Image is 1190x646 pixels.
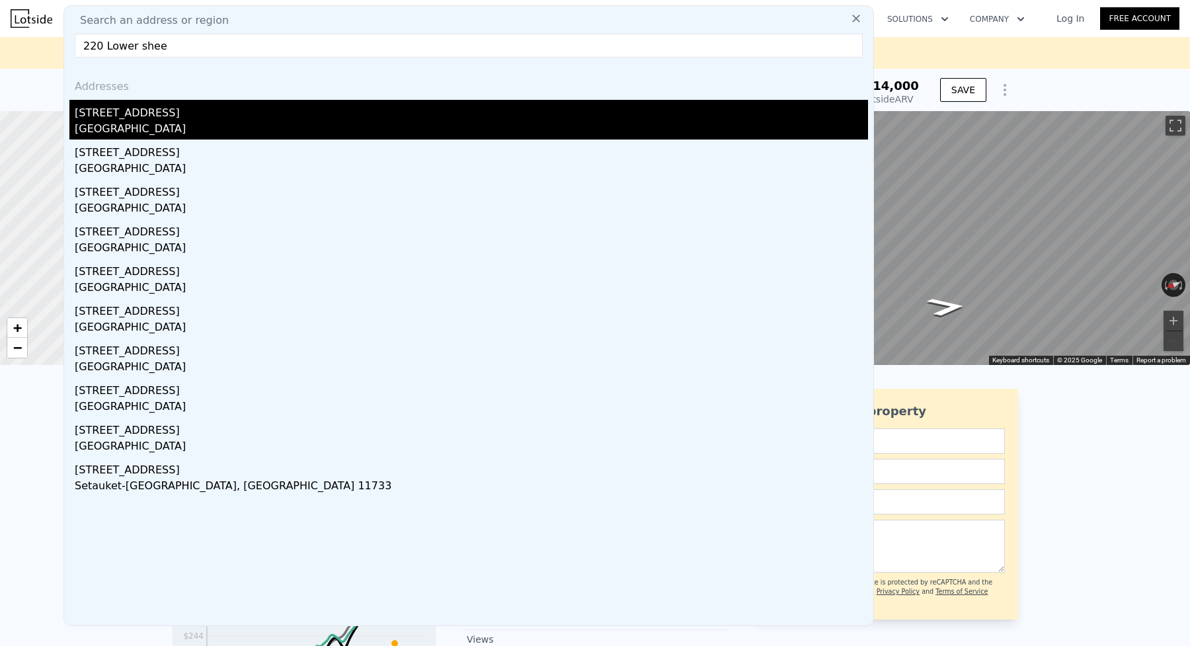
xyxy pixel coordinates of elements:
div: [STREET_ADDRESS] [75,219,868,240]
a: Log In [1041,12,1100,25]
div: Setauket-[GEOGRAPHIC_DATA], [GEOGRAPHIC_DATA] 11733 [75,478,868,497]
div: [GEOGRAPHIC_DATA] [75,240,868,259]
div: [STREET_ADDRESS] [75,179,868,200]
button: Reset the view [1161,276,1187,294]
div: Street View [605,111,1190,365]
button: Show Options [992,77,1018,103]
input: Enter an address, city, region, neighborhood or zip code [75,34,863,58]
div: Lotside ARV [856,93,919,106]
div: Addresses [69,68,868,100]
button: Zoom in [1164,311,1183,331]
div: [GEOGRAPHIC_DATA] [75,121,868,140]
div: [STREET_ADDRESS] [75,140,868,161]
button: Zoom out [1164,331,1183,351]
a: Report a problem [1136,356,1186,364]
div: [GEOGRAPHIC_DATA] [75,438,868,457]
a: Terms [1110,356,1129,364]
button: Company [959,7,1035,31]
input: Email [767,459,1005,484]
button: Solutions [877,7,959,31]
div: [GEOGRAPHIC_DATA] [75,399,868,417]
div: Map [605,111,1190,365]
path: Go South, Skylark Ln [910,293,982,321]
div: [STREET_ADDRESS] [75,259,868,280]
div: [GEOGRAPHIC_DATA] [75,161,868,179]
button: Rotate clockwise [1179,273,1186,297]
div: [STREET_ADDRESS] [75,417,868,438]
span: © 2025 Google [1057,356,1102,364]
div: [GEOGRAPHIC_DATA] [75,200,868,219]
div: [GEOGRAPHIC_DATA] [75,280,868,298]
div: [STREET_ADDRESS] [75,457,868,478]
span: Search an address or region [69,13,229,28]
span: + [13,319,22,336]
div: [GEOGRAPHIC_DATA] [75,319,868,338]
tspan: $244 [183,631,204,641]
button: SAVE [940,78,986,102]
a: Free Account [1100,7,1179,30]
div: Ask about this property [767,402,1005,421]
span: − [13,339,22,356]
a: Terms of Service [935,588,988,595]
div: Views [467,633,595,646]
input: Name [767,428,1005,454]
span: $914,000 [856,79,919,93]
div: [STREET_ADDRESS] [75,338,868,359]
div: [GEOGRAPHIC_DATA] [75,359,868,378]
div: This site is protected by reCAPTCHA and the Google and apply. [852,578,1005,606]
div: [STREET_ADDRESS] [75,100,868,121]
button: Toggle fullscreen view [1166,116,1185,136]
input: Phone [767,489,1005,514]
a: Zoom in [7,318,27,338]
div: [STREET_ADDRESS] [75,378,868,399]
button: Rotate counterclockwise [1162,273,1169,297]
button: Keyboard shortcuts [992,356,1049,365]
a: Zoom out [7,338,27,358]
img: Lotside [11,9,52,28]
a: Privacy Policy [877,588,920,595]
div: [STREET_ADDRESS] [75,298,868,319]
